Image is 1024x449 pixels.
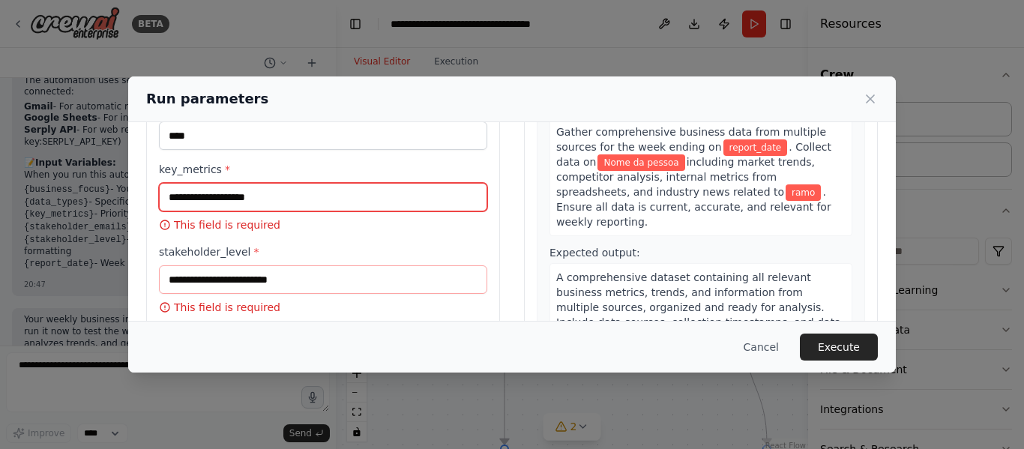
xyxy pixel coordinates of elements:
[556,186,831,228] span: . Ensure all data is current, accurate, and relevant for weekly reporting.
[556,126,826,153] span: Gather comprehensive business data from multiple sources for the week ending on
[556,156,815,198] span: including market trends, competitor analysis, internal metrics from spreadsheets, and industry ne...
[800,334,878,361] button: Execute
[556,141,831,168] span: . Collect data on
[159,217,487,232] p: This field is required
[159,244,487,259] label: stakeholder_level
[786,184,821,201] span: Variable: business_focus
[146,88,268,109] h2: Run parameters
[723,139,788,156] span: Variable: report_date
[159,300,487,315] p: This field is required
[159,162,487,177] label: key_metrics
[549,247,640,259] span: Expected output:
[732,334,791,361] button: Cancel
[597,154,684,171] span: Variable: data_types
[556,271,841,343] span: A comprehensive dataset containing all relevant business metrics, trends, and information from mu...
